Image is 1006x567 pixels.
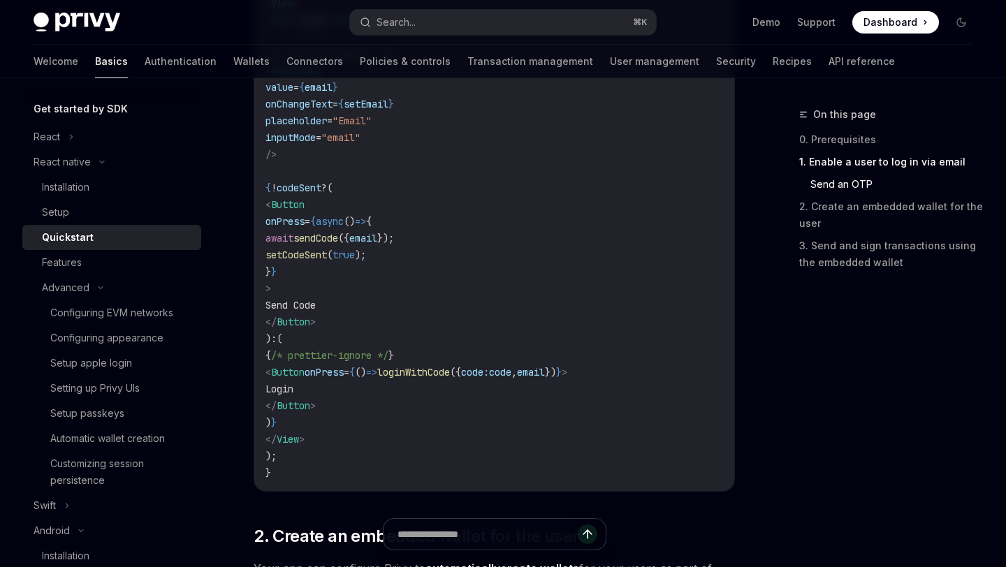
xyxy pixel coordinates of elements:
img: dark logo [34,13,120,32]
span: setCodeSent [265,249,327,261]
a: Dashboard [852,11,939,34]
span: /* prettier-ignore */ [271,349,388,362]
span: () [344,215,355,228]
a: Connectors [286,45,343,78]
a: API reference [829,45,895,78]
span: ( [327,182,333,194]
a: 0. Prerequisites [799,128,984,151]
span: "Email" [333,115,372,127]
a: Setup apple login [22,351,201,376]
div: React [34,128,60,145]
span: ) [265,332,271,345]
span: email [305,81,333,94]
span: > [299,433,305,445]
div: Configuring appearance [50,330,163,346]
a: 1. Enable a user to log in via email [799,151,984,173]
div: Setup apple login [50,355,132,371]
span: Login [265,383,293,395]
span: ) [265,416,271,429]
span: } [265,466,271,479]
div: Installation [42,547,89,564]
span: inputMode [265,131,316,144]
span: View [277,433,299,445]
a: Automatic wallet creation [22,426,201,451]
span: Button [277,316,310,328]
a: Policies & controls [360,45,451,78]
div: Setup [42,204,69,221]
span: onChangeText [265,98,333,110]
a: Send an OTP [810,173,984,196]
span: = [293,81,299,94]
a: Recipes [773,45,812,78]
div: Configuring EVM networks [50,304,173,321]
span: On this page [813,106,876,123]
span: code [489,366,511,378]
a: Quickstart [22,225,201,250]
a: Setup [22,200,201,225]
a: Features [22,250,201,275]
span: { [299,81,305,94]
span: => [355,215,366,228]
div: Automatic wallet creation [50,430,165,447]
div: Installation [42,179,89,196]
div: Features [42,254,82,271]
span: ); [355,249,366,261]
span: Send Code [265,299,316,311]
a: Authentication [145,45,217,78]
span: { [366,215,372,228]
a: Installation [22,175,201,200]
a: Setup passkeys [22,401,201,426]
a: Configuring EVM networks [22,300,201,325]
span: sendCode [293,232,338,244]
div: Search... [377,14,416,31]
span: Button [271,366,305,378]
span: < [265,198,271,211]
span: : [271,332,277,345]
div: Setting up Privy UIs [50,380,140,397]
a: Basics [95,45,128,78]
div: Swift [34,497,56,514]
span: { [338,98,344,110]
span: code: [461,366,489,378]
a: 3. Send and sign transactions using the embedded wallet [799,235,984,274]
span: ? [321,182,327,194]
a: Configuring appearance [22,325,201,351]
span: = [316,131,321,144]
div: Quickstart [42,229,94,246]
span: email [517,366,545,378]
button: Toggle dark mode [950,11,972,34]
a: Wallets [233,45,270,78]
span: ({ [338,232,349,244]
h5: Get started by SDK [34,101,128,117]
a: Welcome [34,45,78,78]
span: () [355,366,366,378]
span: = [344,366,349,378]
span: Button [277,399,310,412]
span: } [271,416,277,429]
span: , [511,366,517,378]
span: onPress [305,366,344,378]
span: </ [265,399,277,412]
span: loginWithCode [377,366,450,378]
span: = [327,115,333,127]
span: < [265,366,271,378]
span: "email" [321,131,360,144]
span: ( [277,332,282,345]
span: email [349,232,377,244]
a: Customizing session persistence [22,451,201,493]
span: value [265,81,293,94]
a: 2. Create an embedded wallet for the user [799,196,984,235]
span: ! [271,182,277,194]
span: > [562,366,567,378]
span: ({ [450,366,461,378]
span: = [305,215,310,228]
span: ( [327,249,333,261]
span: /> [265,148,277,161]
a: Setting up Privy UIs [22,376,201,401]
span: onPress [265,215,305,228]
div: Advanced [42,279,89,296]
span: } [388,98,394,110]
a: Demo [752,15,780,29]
span: }); [377,232,394,244]
span: Dashboard [863,15,917,29]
